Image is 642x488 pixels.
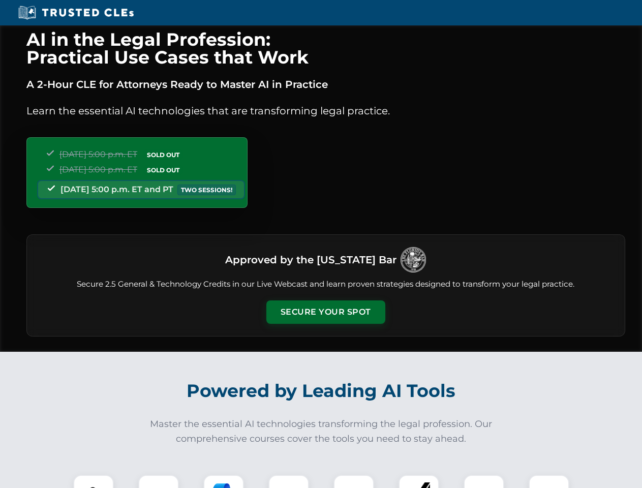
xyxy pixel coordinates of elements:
img: Logo [401,247,426,272]
img: Trusted CLEs [15,5,137,20]
h2: Powered by Leading AI Tools [40,373,603,409]
span: SOLD OUT [143,149,183,160]
h1: AI in the Legal Profession: Practical Use Cases that Work [26,30,625,66]
span: SOLD OUT [143,165,183,175]
span: [DATE] 5:00 p.m. ET [59,149,137,159]
p: A 2-Hour CLE for Attorneys Ready to Master AI in Practice [26,76,625,93]
p: Learn the essential AI technologies that are transforming legal practice. [26,103,625,119]
span: [DATE] 5:00 p.m. ET [59,165,137,174]
button: Secure Your Spot [266,300,385,324]
h3: Approved by the [US_STATE] Bar [225,251,396,269]
p: Secure 2.5 General & Technology Credits in our Live Webcast and learn proven strategies designed ... [39,279,613,290]
p: Master the essential AI technologies transforming the legal profession. Our comprehensive courses... [143,417,499,446]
